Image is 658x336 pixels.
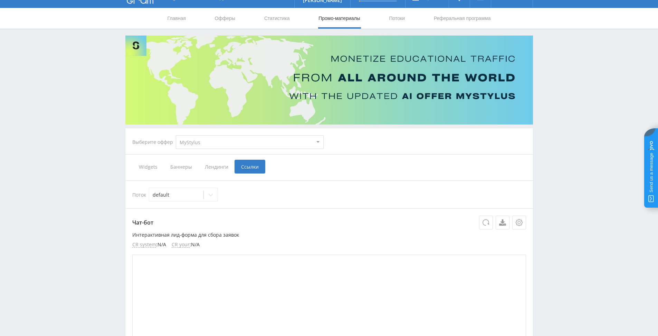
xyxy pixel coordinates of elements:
[132,160,164,174] span: Widgets
[132,232,526,238] p: Интерактивная лид-форма для сбора заявок
[132,216,526,229] p: Чат-бот
[172,242,190,248] span: CR your
[167,8,187,29] a: Главная
[264,8,290,29] a: Статистика
[479,216,493,229] button: Обновить
[172,242,200,248] li: : N/A
[235,160,265,174] span: Ссылки
[214,8,236,29] a: Офферы
[433,8,492,29] a: Реферальная программа
[198,160,235,174] span: Лендинги
[388,8,406,29] a: Потоки
[512,216,526,229] button: Настройки
[132,242,156,248] span: CR system
[318,8,361,29] a: Промо-материалы
[132,139,176,145] div: Выберите оффер
[132,188,526,201] div: Поток
[496,216,509,229] a: Скачать
[125,36,533,125] img: Banner
[164,160,198,174] span: Баннеры
[132,242,166,248] li: : N/A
